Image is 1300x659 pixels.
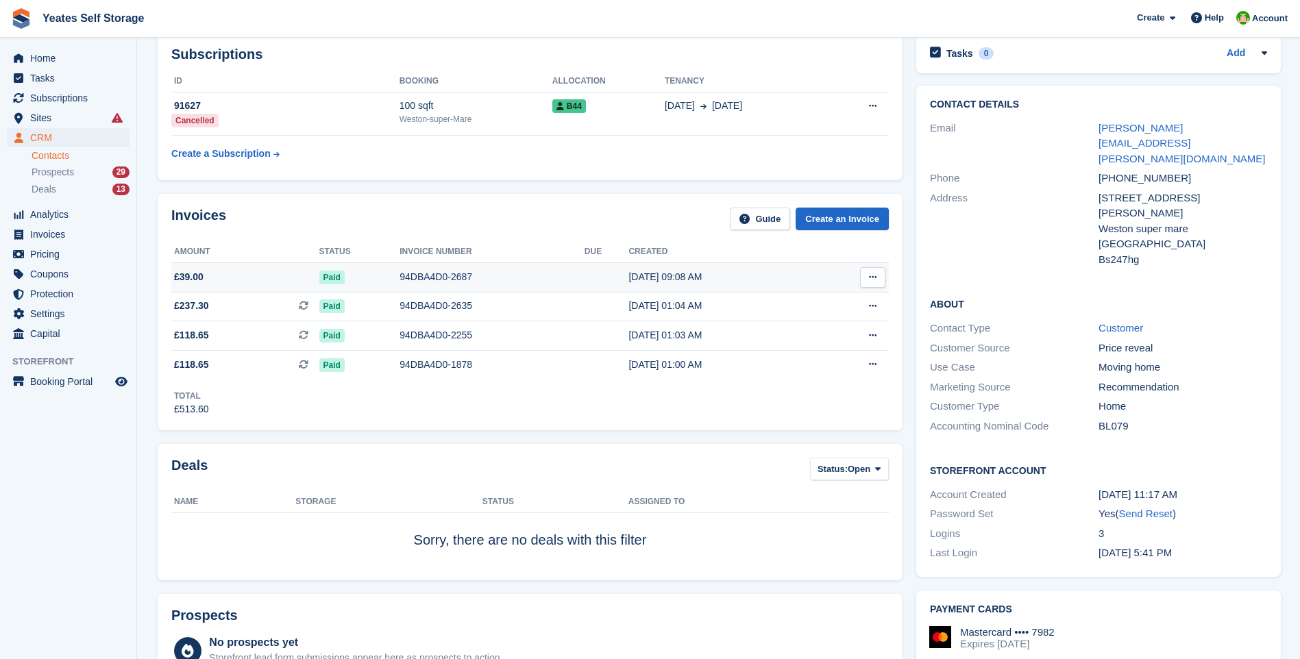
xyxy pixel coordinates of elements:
[174,270,204,284] span: £39.00
[7,88,130,108] a: menu
[32,149,130,162] a: Contacts
[400,71,552,92] th: Booking
[30,304,112,323] span: Settings
[7,245,130,264] a: menu
[319,241,400,263] th: Status
[848,462,870,476] span: Open
[930,297,1267,310] h2: About
[12,355,136,369] span: Storefront
[628,491,889,513] th: Assigned to
[930,380,1099,395] div: Marketing Source
[11,8,32,29] img: stora-icon-8386f47178a22dfd0bd8f6a31ec36ba5ce8667c1dd55bd0f319d3a0aa187defe.svg
[7,324,130,343] a: menu
[810,458,889,480] button: Status: Open
[174,390,209,402] div: Total
[32,182,130,197] a: Deals 13
[1099,487,1267,503] div: [DATE] 11:17 AM
[552,71,665,92] th: Allocation
[400,328,585,343] div: 94DBA4D0-2255
[30,372,112,391] span: Booking Portal
[1099,252,1267,268] div: Bs247hg
[7,225,130,244] a: menu
[32,165,130,179] a: Prospects 29
[171,99,400,113] div: 91627
[171,114,219,127] div: Cancelled
[209,634,502,651] div: No prospects yet
[628,241,815,263] th: Created
[400,99,552,113] div: 100 sqft
[730,208,790,230] a: Guide
[171,458,208,483] h2: Deals
[1099,547,1172,558] time: 2025-06-23 16:41:11 UTC
[171,147,271,161] div: Create a Subscription
[930,526,1099,542] div: Logins
[171,241,319,263] th: Amount
[1252,12,1288,25] span: Account
[1099,171,1267,186] div: [PHONE_NUMBER]
[1099,122,1265,164] a: [PERSON_NAME][EMAIL_ADDRESS][PERSON_NAME][DOMAIN_NAME]
[171,208,226,230] h2: Invoices
[1099,506,1267,522] div: Yes
[628,358,815,372] div: [DATE] 01:00 AM
[930,604,1267,615] h2: Payment cards
[930,321,1099,336] div: Contact Type
[7,69,130,88] a: menu
[7,372,130,391] a: menu
[960,638,1055,650] div: Expires [DATE]
[295,491,482,513] th: Storage
[1099,526,1267,542] div: 3
[32,183,56,196] span: Deals
[628,299,815,313] div: [DATE] 01:04 AM
[30,88,112,108] span: Subscriptions
[30,108,112,127] span: Sites
[400,241,585,263] th: Invoice number
[930,99,1267,110] h2: Contact Details
[482,491,628,513] th: Status
[1099,236,1267,252] div: [GEOGRAPHIC_DATA]
[930,190,1099,268] div: Address
[930,340,1099,356] div: Customer Source
[818,462,848,476] span: Status:
[930,463,1267,477] h2: Storefront Account
[400,270,585,284] div: 94DBA4D0-2687
[665,71,829,92] th: Tenancy
[628,328,815,343] div: [DATE] 01:03 AM
[400,113,552,125] div: Weston-super-Mare
[930,171,1099,186] div: Phone
[112,184,130,195] div: 13
[960,626,1055,638] div: Mastercard •••• 7982
[7,284,130,303] a: menu
[1205,11,1224,25] span: Help
[930,360,1099,375] div: Use Case
[7,49,130,68] a: menu
[1227,46,1245,62] a: Add
[30,245,112,264] span: Pricing
[400,299,585,313] div: 94DBA4D0-2635
[319,329,345,343] span: Paid
[796,208,889,230] a: Create an Invoice
[37,7,150,29] a: Yeates Self Storage
[946,47,973,60] h2: Tasks
[1099,340,1267,356] div: Price reveal
[30,69,112,88] span: Tasks
[1099,419,1267,434] div: BL079
[979,47,994,60] div: 0
[171,608,238,623] h2: Prospects
[1137,11,1164,25] span: Create
[171,47,889,62] h2: Subscriptions
[930,121,1099,167] div: Email
[930,487,1099,503] div: Account Created
[7,108,130,127] a: menu
[174,328,209,343] span: £118.65
[171,71,400,92] th: ID
[30,324,112,343] span: Capital
[1099,399,1267,414] div: Home
[30,284,112,303] span: Protection
[1099,190,1267,221] div: [STREET_ADDRESS][PERSON_NAME]
[174,402,209,416] div: £513.60
[930,545,1099,561] div: Last Login
[414,532,647,547] span: Sorry, there are no deals with this filter
[32,166,74,179] span: Prospects
[628,270,815,284] div: [DATE] 09:08 AM
[1099,221,1267,237] div: Weston super mare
